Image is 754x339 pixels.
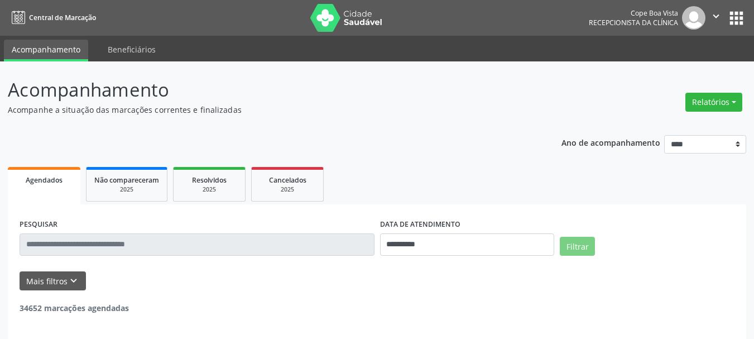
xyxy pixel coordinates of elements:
a: Central de Marcação [8,8,96,27]
span: Resolvidos [192,175,227,185]
i: keyboard_arrow_down [68,275,80,287]
p: Acompanhe a situação das marcações correntes e finalizadas [8,104,525,116]
a: Beneficiários [100,40,164,59]
div: Cope Boa Vista [589,8,678,18]
span: Recepcionista da clínica [589,18,678,27]
div: 2025 [181,185,237,194]
span: Agendados [26,175,63,185]
strong: 34652 marcações agendadas [20,303,129,313]
button: Mais filtroskeyboard_arrow_down [20,271,86,291]
span: Central de Marcação [29,13,96,22]
button: apps [727,8,746,28]
span: Não compareceram [94,175,159,185]
button:  [705,6,727,30]
div: 2025 [260,185,315,194]
label: DATA DE ATENDIMENTO [380,216,460,233]
i:  [710,10,722,22]
p: Ano de acompanhamento [561,135,660,149]
label: PESQUISAR [20,216,57,233]
div: 2025 [94,185,159,194]
button: Filtrar [560,237,595,256]
img: img [682,6,705,30]
span: Cancelados [269,175,306,185]
p: Acompanhamento [8,76,525,104]
a: Acompanhamento [4,40,88,61]
button: Relatórios [685,93,742,112]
